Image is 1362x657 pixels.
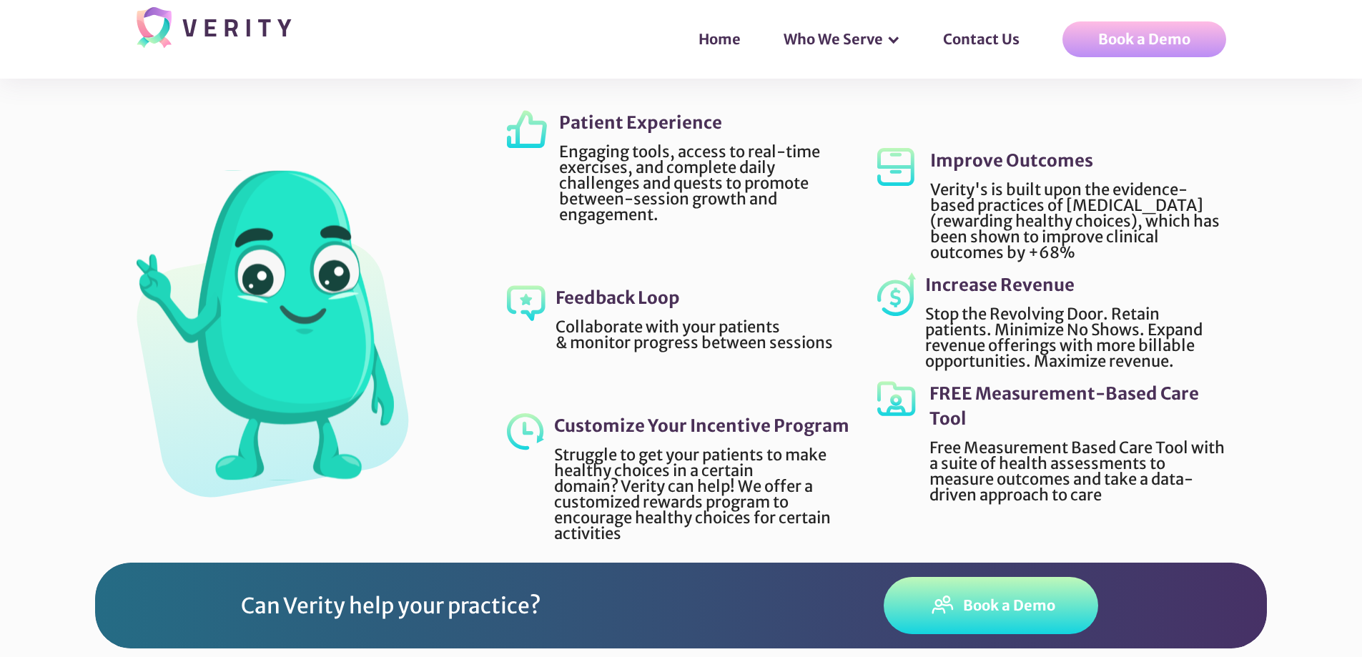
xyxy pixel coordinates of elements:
[241,591,541,620] p: Can Verity help your practice?
[784,32,883,46] div: Who We Serve
[684,18,769,61] a: Home
[884,577,1098,634] a: Book a Demo
[925,306,1226,369] div: Stop the Revolving Door. Retain patients. Minimize No Shows. Expand revenue offerings with more b...
[929,440,1226,503] div: Free Measurement Based Care Tool with a suite of health assessments to measure outcomes and take ...
[1098,31,1190,48] div: Book a Demo
[769,18,914,61] div: Who We Serve
[963,597,1055,614] div: Book a Demo
[556,319,856,350] div: Collaborate with your patients & monitor progress between sessions
[929,381,1226,431] div: FREE Measurement-Based Care Tool
[554,447,856,541] div: Struggle to get your patients to make healthy choices in a certain domain? Verity can help! We of...
[914,4,1062,75] div: Contact Us
[1062,21,1226,57] a: Book a Demo
[554,413,849,438] div: Customize Your Incentive Program
[929,18,1048,61] a: Contact Us
[930,148,1093,173] div: Improve Outcomes
[925,272,1075,297] div: Increase Revenue
[556,285,680,310] div: Feedback Loop
[559,144,856,222] div: Engaging tools, access to real-time exercises, and complete daily challenges and quests to promot...
[930,182,1226,260] div: Verity's is built upon the evidence-based practices of [MEDICAL_DATA] (rewarding healthy choices)...
[559,110,722,135] div: Patient Experience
